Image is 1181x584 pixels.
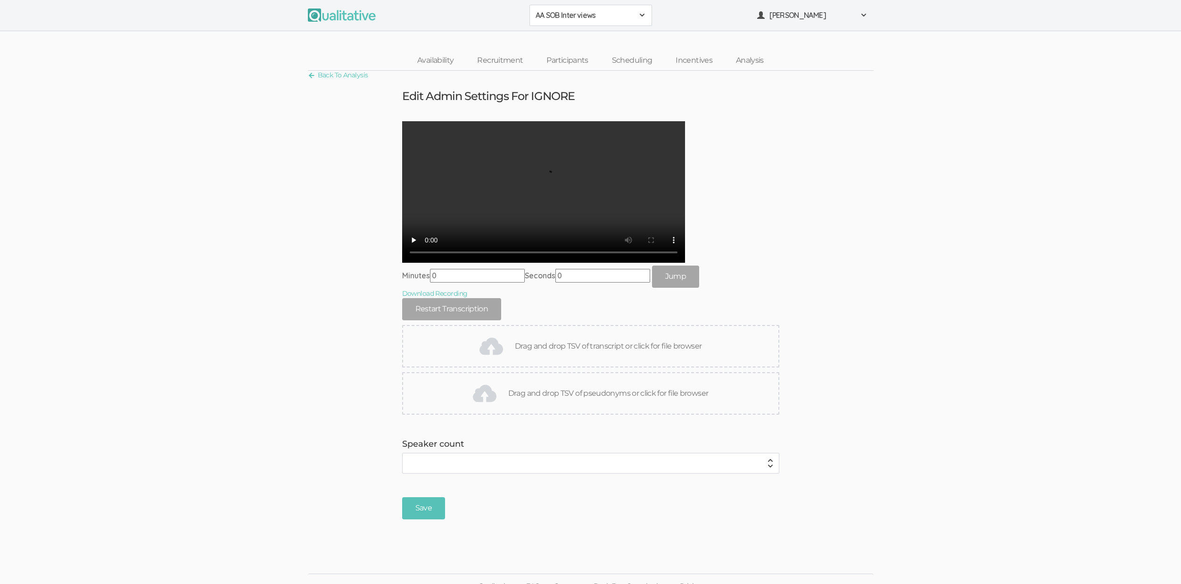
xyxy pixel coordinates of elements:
[405,50,465,71] a: Availability
[308,69,368,82] a: Back To Analysis
[1134,539,1181,584] iframe: Chat Widget
[402,497,445,519] input: Save
[402,90,575,102] h3: Edit Admin Settings For IGNORE
[751,5,874,26] button: [PERSON_NAME]
[529,5,652,26] button: AA SOB Interviews
[402,372,779,415] div: Drag and drop TSV of pseudonyms or click for file browser
[395,266,786,288] div: Minutes Seconds
[402,325,779,367] div: Drag and drop TSV of transcript or click for file browser
[769,10,854,21] span: [PERSON_NAME]
[402,298,502,320] button: Restart Transcription
[402,438,779,451] label: Speaker count
[652,266,699,288] button: Jump
[535,50,600,71] a: Participants
[308,8,376,22] img: Qualitative
[536,10,634,21] span: AA SOB Interviews
[664,50,724,71] a: Incentives
[600,50,664,71] a: Scheduling
[473,382,496,405] img: Drag and drop TSV of pseudonyms or click for file browser
[724,50,776,71] a: Analysis
[479,334,503,358] img: Drag and drop TSV of transcript or click for file browser
[465,50,535,71] a: Recruitment
[402,289,468,298] a: Download Recording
